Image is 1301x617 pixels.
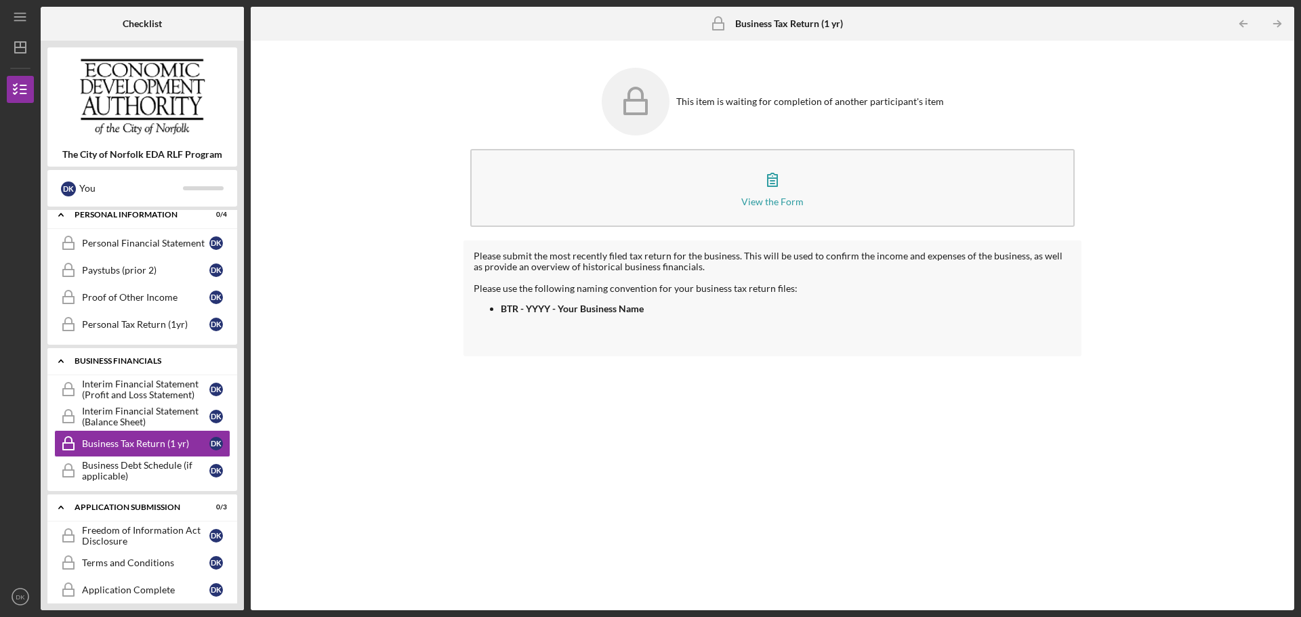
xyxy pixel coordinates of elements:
[501,303,644,314] strong: BTR - YYYY - Your Business Name
[209,291,223,304] div: D K
[82,379,209,400] div: Interim Financial Statement (Profit and Loss Statement)
[209,556,223,570] div: D K
[54,522,230,549] a: Freedom of Information Act DisclosureDK
[741,196,804,207] div: View the Form
[209,318,223,331] div: D K
[203,211,227,219] div: 0 / 4
[61,182,76,196] div: D K
[203,503,227,511] div: 0 / 3
[54,376,230,403] a: Interim Financial Statement (Profit and Loss Statement)DK
[54,311,230,338] a: Personal Tax Return (1yr)DK
[209,383,223,396] div: D K
[16,593,25,601] text: DK
[209,464,223,477] div: D K
[209,410,223,423] div: D K
[54,230,230,257] a: Personal Financial StatementDK
[82,438,209,449] div: Business Tax Return (1 yr)
[82,557,209,568] div: Terms and Conditions
[209,437,223,450] div: D K
[209,529,223,542] div: D K
[82,265,209,276] div: Paystubs (prior 2)
[470,149,1075,227] button: View the Form
[82,406,209,427] div: Interim Financial Statement (Balance Sheet)
[209,236,223,250] div: D K
[79,177,183,200] div: You
[209,583,223,597] div: D K
[54,284,230,311] a: Proof of Other IncomeDK
[7,583,34,610] button: DK
[209,263,223,277] div: D K
[82,319,209,330] div: Personal Tax Return (1yr)
[474,251,1071,294] div: Please submit the most recently filed tax return for the business. This will be used to confirm t...
[123,18,162,29] b: Checklist
[75,211,193,219] div: Personal Information
[75,357,220,365] div: Business Financials
[54,403,230,430] a: Interim Financial Statement (Balance Sheet)DK
[82,584,209,595] div: Application Complete
[82,292,209,303] div: Proof of Other Income
[75,503,193,511] div: Application Submission
[54,457,230,484] a: Business Debt Schedule (if applicable)DK
[82,460,209,482] div: Business Debt Schedule (if applicable)
[735,18,843,29] b: Business Tax Return (1 yr)
[82,238,209,249] div: Personal Financial Statement
[47,54,237,135] img: Product logo
[62,149,222,160] b: The City of Norfolk EDA RLF Program
[54,430,230,457] a: Business Tax Return (1 yr)DK
[54,576,230,603] a: Application CompleteDK
[82,525,209,547] div: Freedom of Information Act Disclosure
[676,96,944,107] div: This item is waiting for completion of another participant's item
[54,549,230,576] a: Terms and ConditionsDK
[54,257,230,284] a: Paystubs (prior 2)DK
